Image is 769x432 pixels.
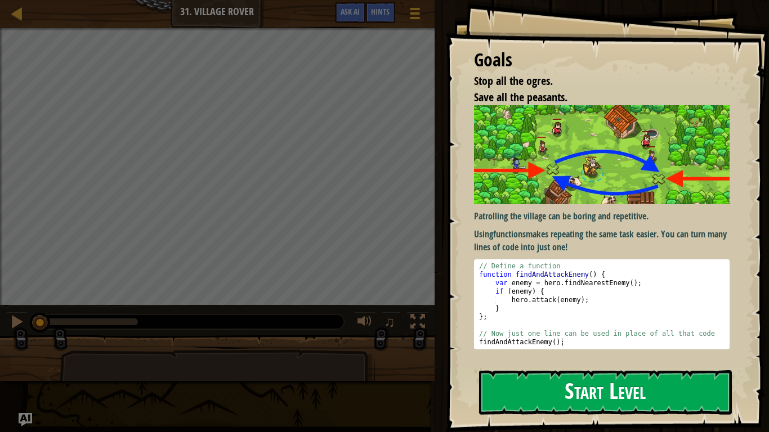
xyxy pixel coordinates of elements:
strong: functions [493,228,526,240]
button: Ask AI [19,413,32,426]
div: Goals [474,47,730,73]
p: Using makes repeating the same task easier. You can turn many lines of code into just one! [474,228,730,254]
button: Toggle fullscreen [406,312,429,335]
button: Ask AI [335,2,365,23]
button: ♫ [382,312,401,335]
span: ♫ [384,313,395,330]
button: Show game menu [401,2,429,29]
span: Save all the peasants. [474,89,567,105]
p: Patrolling the village can be boring and repetitive. [474,210,730,223]
span: Hints [371,6,390,17]
button: Ctrl + P: Pause [6,312,28,335]
span: Stop all the ogres. [474,73,553,88]
button: Adjust volume [354,312,376,335]
button: Start Level [479,370,732,415]
li: Save all the peasants. [460,89,727,106]
li: Stop all the ogres. [460,73,727,89]
span: Ask AI [341,6,360,17]
img: Village guard [474,105,730,204]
